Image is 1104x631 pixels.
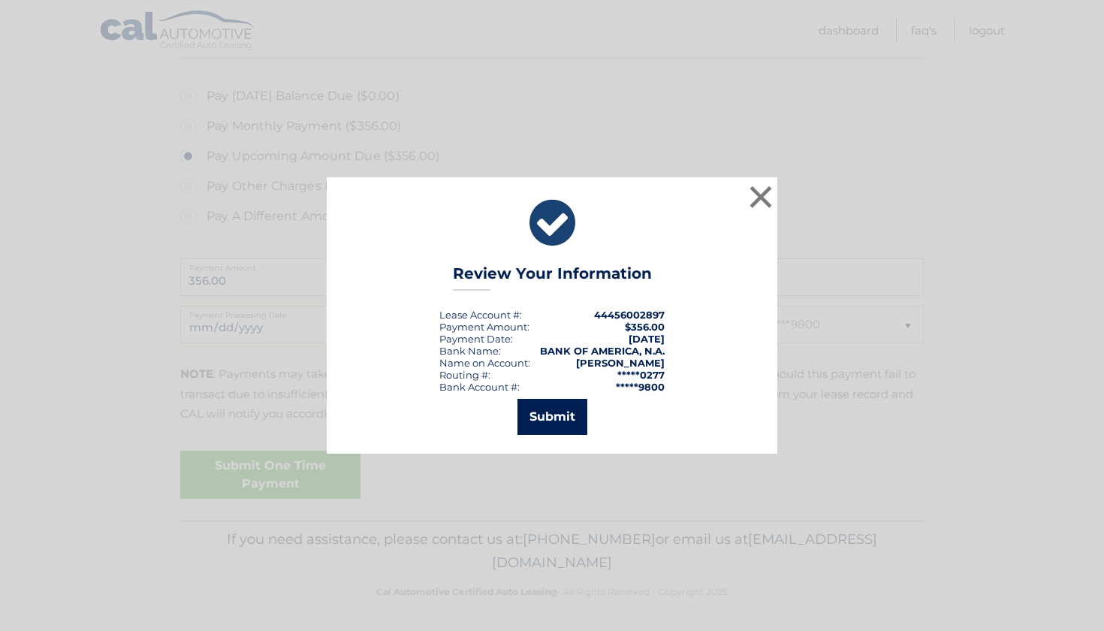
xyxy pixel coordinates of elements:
div: Bank Account #: [439,381,520,393]
strong: [PERSON_NAME] [576,357,665,369]
strong: BANK OF AMERICA, N.A. [540,345,665,357]
div: Name on Account: [439,357,530,369]
span: [DATE] [629,333,665,345]
button: × [746,182,776,212]
span: $356.00 [625,321,665,333]
span: Payment Date [439,333,511,345]
div: : [439,333,513,345]
div: Bank Name: [439,345,501,357]
strong: 44456002897 [594,309,665,321]
h3: Review Your Information [453,264,652,291]
div: Lease Account #: [439,309,522,321]
button: Submit [517,399,587,435]
div: Payment Amount: [439,321,529,333]
div: Routing #: [439,369,490,381]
